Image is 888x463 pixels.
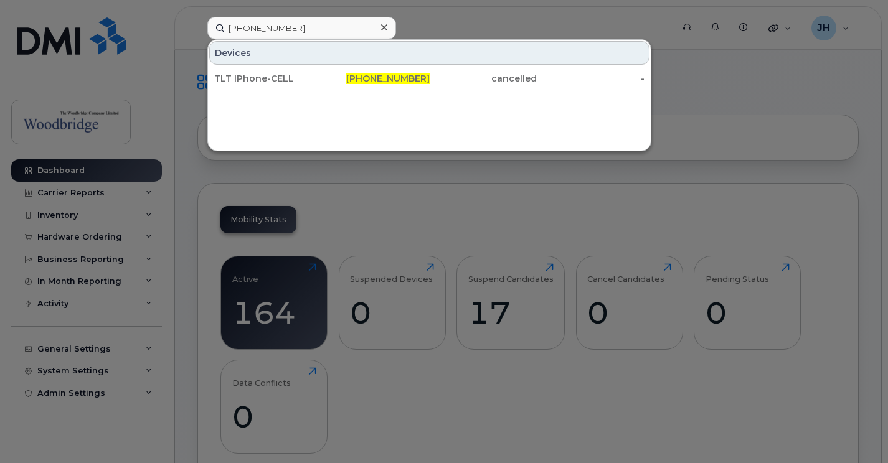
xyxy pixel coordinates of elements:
a: TLT IPhone-CELL[PHONE_NUMBER]cancelled- [209,67,649,90]
div: TLT IPhone-CELL [214,72,322,85]
div: cancelled [430,72,537,85]
span: [PHONE_NUMBER] [346,73,430,84]
div: - [537,72,645,85]
div: Devices [209,41,649,65]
